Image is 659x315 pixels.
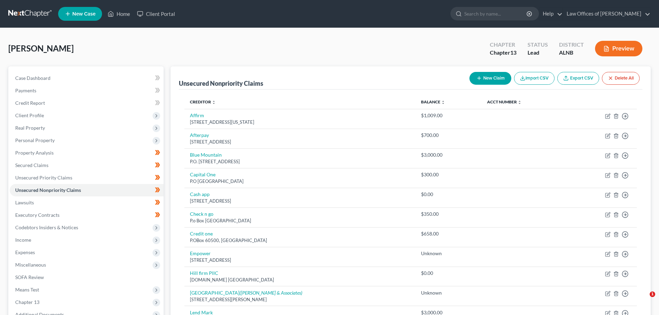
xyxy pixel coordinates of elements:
div: P.O [GEOGRAPHIC_DATA] [190,178,410,185]
span: Personal Property [15,137,55,143]
a: Help [539,8,562,20]
button: Import CSV [514,72,555,85]
a: Property Analysis [10,147,164,159]
div: District [559,41,584,49]
div: $700.00 [421,132,476,139]
div: $350.00 [421,211,476,217]
a: SOFA Review [10,271,164,284]
a: Cash app [190,191,210,197]
div: $658.00 [421,230,476,237]
button: Delete All [602,72,640,85]
a: Executory Contracts [10,209,164,221]
div: P.O. [STREET_ADDRESS] [190,158,410,165]
i: unfold_more [212,100,216,104]
div: P.OBox 60500, [GEOGRAPHIC_DATA] [190,237,410,244]
div: Chapter [490,49,516,57]
a: Creditor unfold_more [190,99,216,104]
span: Real Property [15,125,45,131]
span: Lawsuits [15,200,34,205]
div: P.o Box [GEOGRAPHIC_DATA] [190,217,410,224]
div: ALNB [559,49,584,57]
div: [STREET_ADDRESS] [190,198,410,204]
a: Unsecured Priority Claims [10,172,164,184]
button: New Claim [469,72,511,85]
a: Check n go [190,211,213,217]
div: [STREET_ADDRESS][PERSON_NAME] [190,296,410,303]
a: Acct Number unfold_more [487,99,522,104]
iframe: Intercom live chat [635,291,652,308]
a: Export CSV [557,72,599,85]
a: Empower [190,250,211,256]
button: Preview [595,41,642,56]
span: Chapter 13 [15,299,39,305]
span: New Case [72,11,95,17]
div: Unknown [421,289,476,296]
div: $1,009.00 [421,112,476,119]
a: Affirm [190,112,204,118]
div: [STREET_ADDRESS] [190,139,410,145]
div: $3,000.00 [421,151,476,158]
div: Unsecured Nonpriority Claims [179,79,263,87]
span: Miscellaneous [15,262,46,268]
a: Blue Mountain [190,152,222,158]
div: [DOMAIN_NAME] [GEOGRAPHIC_DATA] [190,277,410,283]
span: Client Profile [15,112,44,118]
span: Credit Report [15,100,45,106]
i: ([PERSON_NAME] & Associates) [239,290,302,296]
a: Secured Claims [10,159,164,172]
a: Balance unfold_more [421,99,445,104]
a: Lawsuits [10,196,164,209]
a: Hill firm PllC [190,270,218,276]
a: Credit Report [10,97,164,109]
div: Status [528,41,548,49]
span: Expenses [15,249,35,255]
span: SOFA Review [15,274,44,280]
span: [PERSON_NAME] [8,43,74,53]
div: $0.00 [421,270,476,277]
div: Chapter [490,41,516,49]
span: 13 [510,49,516,56]
span: Income [15,237,31,243]
div: Unknown [421,250,476,257]
span: Secured Claims [15,162,48,168]
span: Unsecured Nonpriority Claims [15,187,81,193]
span: Case Dashboard [15,75,51,81]
span: Unsecured Priority Claims [15,175,72,180]
i: unfold_more [518,100,522,104]
a: Case Dashboard [10,72,164,84]
a: Unsecured Nonpriority Claims [10,184,164,196]
input: Search by name... [464,7,528,20]
div: [STREET_ADDRESS][US_STATE] [190,119,410,126]
a: Home [104,8,134,20]
span: Means Test [15,287,39,293]
span: 1 [650,291,655,297]
a: Credit one [190,231,213,237]
span: Property Analysis [15,150,54,156]
span: Payments [15,87,36,93]
div: $300.00 [421,171,476,178]
a: Afterpay [190,132,209,138]
i: unfold_more [441,100,445,104]
a: Payments [10,84,164,97]
div: $0.00 [421,191,476,198]
span: Executory Contracts [15,212,60,218]
div: Lead [528,49,548,57]
span: Codebtors Insiders & Notices [15,224,78,230]
a: [GEOGRAPHIC_DATA]([PERSON_NAME] & Associates) [190,290,302,296]
div: [STREET_ADDRESS] [190,257,410,263]
a: Capital One [190,172,216,177]
a: Client Portal [134,8,179,20]
a: Law Offices of [PERSON_NAME] [563,8,650,20]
